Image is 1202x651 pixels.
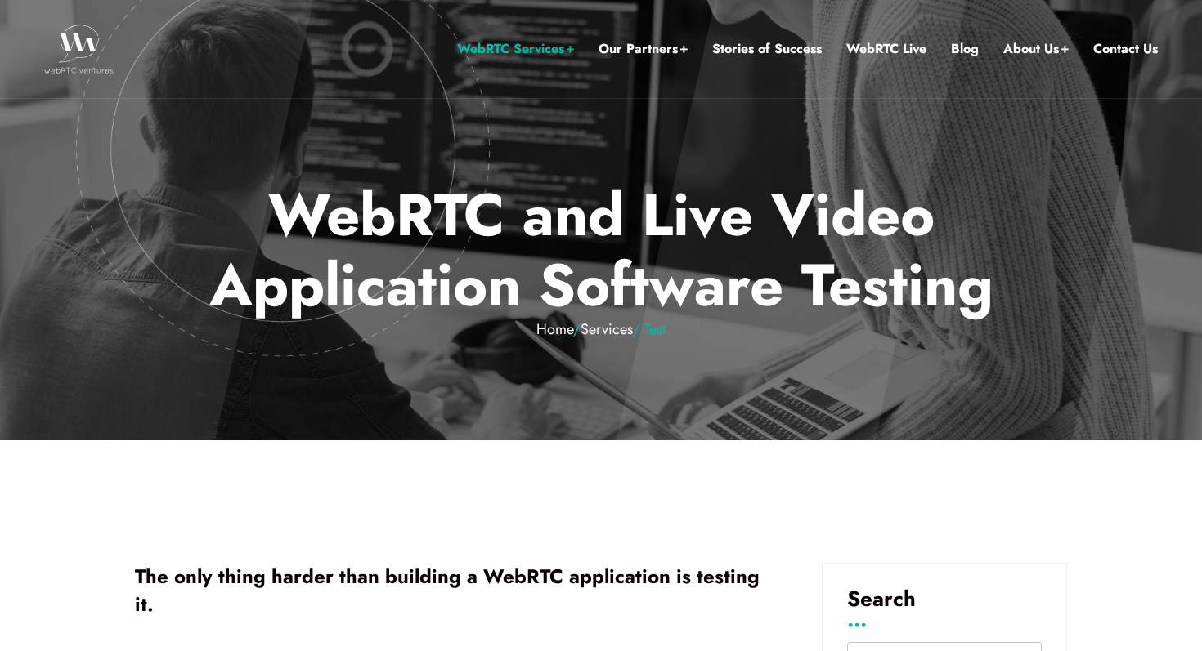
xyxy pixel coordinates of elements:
a: Stories of Success [712,38,822,60]
a: Contact Us [1093,38,1158,60]
img: WebRTC.ventures [44,25,114,74]
a: WebRTC Services [457,38,574,60]
em: / / Test [123,321,1080,339]
a: Blog [951,38,979,60]
a: WebRTC Live [846,38,926,60]
a: About Us [1003,38,1069,60]
h1: The only thing harder than building a WebRTC application is testing it. [135,563,773,618]
p: WebRTC and Live Video Application Software Testing [123,180,1080,338]
a: Home [536,319,573,340]
a: Our Partners [599,38,688,60]
h3: ... [847,613,1042,626]
h3: Search [847,588,1042,609]
a: Services [581,319,633,340]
